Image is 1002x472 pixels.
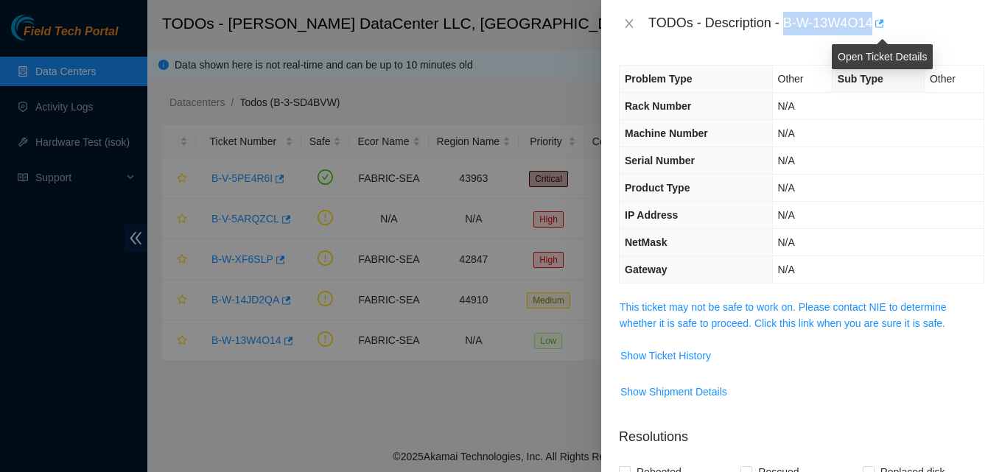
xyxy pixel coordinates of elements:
[625,209,678,221] span: IP Address
[832,44,933,69] div: Open Ticket Details
[620,348,711,364] span: Show Ticket History
[620,344,712,367] button: Show Ticket History
[625,100,691,112] span: Rack Number
[625,127,708,139] span: Machine Number
[778,100,795,112] span: N/A
[619,415,984,447] p: Resolutions
[625,264,668,275] span: Gateway
[778,155,795,166] span: N/A
[778,127,795,139] span: N/A
[625,155,695,166] span: Serial Number
[620,380,728,404] button: Show Shipment Details
[778,182,795,194] span: N/A
[778,73,804,85] span: Other
[620,301,947,329] a: This ticket may not be safe to work on. Please contact NIE to determine whether it is safe to pro...
[778,264,795,275] span: N/A
[625,73,693,85] span: Problem Type
[625,236,668,248] span: NetMask
[930,73,956,85] span: Other
[778,236,795,248] span: N/A
[619,17,640,31] button: Close
[625,182,690,194] span: Product Type
[838,73,883,85] span: Sub Type
[648,12,984,35] div: TODOs - Description - B-W-13W4O14
[620,384,727,400] span: Show Shipment Details
[623,18,635,29] span: close
[778,209,795,221] span: N/A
